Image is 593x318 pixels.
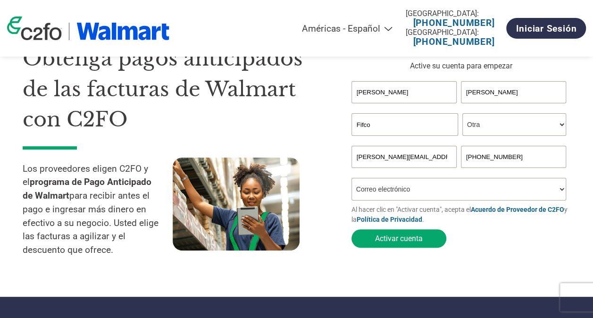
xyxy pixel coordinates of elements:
[471,206,564,213] a: Acuerdo de Proveedor de C2FO
[461,146,566,168] input: Teléfono*
[351,146,457,168] input: Invalid Email format
[413,17,494,28] a: [PHONE_NUMBER]
[413,36,494,47] a: [PHONE_NUMBER]
[351,205,570,225] p: Al hacer clic en "Activar cuenta", acepta el y la .
[461,169,566,174] div: Inavlid Phone Number
[351,113,458,136] input: Nombre de su compañía*
[351,229,446,248] button: Activar cuenta
[405,9,502,18] div: [GEOGRAPHIC_DATA]:
[173,158,300,251] img: supply chain worker
[351,81,457,103] input: Nombre*
[23,43,323,135] h1: Obtenga pagos anticipados de las facturas de Walmart con C2FO
[506,18,586,39] a: Iniciar sesión
[23,162,173,258] p: Los proveedores eligen C2FO y el para recibir antes el pago e ingresar más dinero en efectivo a s...
[461,81,566,103] input: Apellido*
[351,104,457,109] div: Invalid first name or first name is too long
[405,28,502,37] div: [GEOGRAPHIC_DATA]:
[76,23,169,40] img: Walmart
[461,104,566,109] div: Invalid last name or last name is too long
[462,113,566,136] select: Title/Role
[23,176,151,201] strong: programa de Pago Anticipado de Walmart
[7,17,62,40] img: c2fo logo
[351,137,566,142] div: Invalid company name or company name is too long
[351,60,570,72] p: Active su cuenta para empezar
[357,216,422,223] a: Política de Privacidad
[351,169,457,174] div: Inavlid Email Address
